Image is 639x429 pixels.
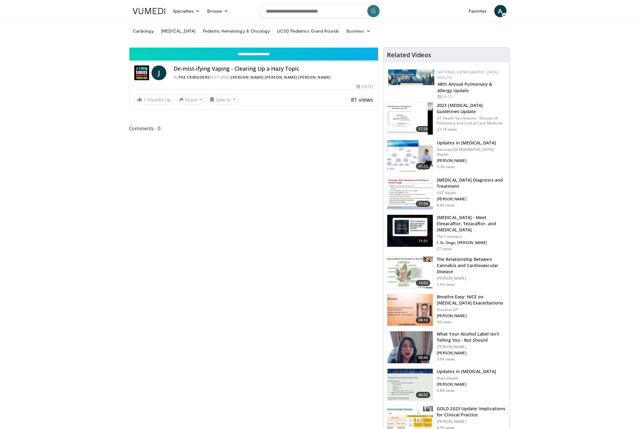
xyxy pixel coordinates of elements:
div: [DATE] [437,94,505,100]
span: 81 views [351,96,373,103]
p: Practical GP [437,307,506,312]
span: 47:15 [416,163,431,169]
span: 31:54 [416,201,431,207]
a: Favorites [465,5,491,17]
div: By FEATURING , , [174,75,373,80]
a: 14:53 The Relationship Between Cannabis and Cardiovascular Disease [PERSON_NAME] 5.6K views [387,256,506,289]
h3: [MEDICAL_DATA] - Meet Elexacaftor, Tezacaftor, and [MEDICAL_DATA] [437,214,506,233]
a: [PERSON_NAME] [265,75,297,80]
h4: Related Videos [387,51,431,59]
a: Specialties [169,5,204,17]
p: 4.8K views [437,388,455,393]
p: Duke Health [437,376,496,381]
img: b70a3f39-4b52-4eaa-b21b-60f6091b501e.150x105_q85_crop-smart_upscale.jpg [387,215,433,247]
p: USF Health [437,191,506,195]
div: [DATE] [357,84,373,89]
a: J [152,65,166,80]
a: 48th Annual Pulmonary & Allergy Update [437,81,492,93]
h3: Updates in [MEDICAL_DATA] [437,140,506,146]
p: UT Health San Antonio - Division of Pulmonary and Critical Care Medicine [437,116,506,126]
h3: What Your Alcohol Label Isn’t Telling You - But Should [437,331,506,343]
span: 14:53 [416,280,431,286]
a: 1 Thumbs Up [134,95,174,104]
p: 23.1K views [437,127,457,132]
h3: GOLD 2023 Update: Implications for Clinical Practice [437,406,506,418]
input: Search topics, interventions [258,4,381,18]
a: 47:15 Updates in [MEDICAL_DATA] National [DEMOGRAPHIC_DATA] Health [PERSON_NAME] 9.3K views [387,140,506,172]
a: 71:51 [MEDICAL_DATA] - Meet Elexacaftor, Tezacaftor, and [MEDICAL_DATA] The Cribsiders I. St. Ong... [387,214,506,251]
img: b90f5d12-84c1-472e-b843-5cad6c7ef911.jpg.150x105_q85_autocrop_double_scale_upscale_version-0.2.jpg [388,69,434,85]
span: 71:51 [416,238,431,244]
a: 46:52 Updates in [MEDICAL_DATA] Duke Health [PERSON_NAME] 4.8K views [387,368,506,401]
a: Cardiology [129,25,158,37]
p: 3.9K views [437,357,455,362]
img: b9ad6384-161e-4b9f-954e-a0d9f6dfbf7f.150x105_q85_crop-smart_upscale.jpg [387,257,433,289]
a: 17:28 2023 [MEDICAL_DATA] Guidelines Update UT Health San Antonio - Division of Pulmonary and Cri... [387,102,506,135]
p: 27 views [437,246,452,251]
a: [MEDICAL_DATA] [157,25,199,37]
p: 8.8K views [437,203,455,208]
a: Browse [203,5,232,17]
p: National [DEMOGRAPHIC_DATA] Health [437,147,506,157]
span: 1 [143,97,146,103]
img: VuMedi Logo [133,8,165,14]
p: The Cribsiders [437,234,506,239]
p: [PERSON_NAME] [437,276,506,281]
p: 9.3K views [437,164,455,169]
p: [PERSON_NAME] [437,344,506,349]
img: f1afee27-a73a-4397-a8ce-49c9e0951984.150x105_q85_crop-smart_upscale.jpg [387,140,433,172]
p: 34 views [437,320,452,325]
img: 37e91d14-f894-4a20-8b0a-f6b191dbadc8.150x105_q85_crop-smart_upscale.jpg [387,369,433,401]
p: [PERSON_NAME] [437,158,506,163]
p: [PERSON_NAME] [437,419,506,424]
h3: Updates in [MEDICAL_DATA] [437,368,496,375]
p: [PERSON_NAME] [437,351,506,356]
p: I. St. Onge, [PERSON_NAME] [437,240,506,245]
span: 17:28 [416,126,431,132]
img: The Cribsiders [134,65,149,80]
p: [PERSON_NAME] [437,382,496,387]
a: 31:54 [MEDICAL_DATA] Diagnosis and Treatment USF Health [PERSON_NAME] 8.8K views [387,177,506,210]
a: 08:10 Breathe Easy: NICE on [MEDICAL_DATA] Exacerbations Practical GP [PERSON_NAME] 34 views [387,294,506,326]
span: 08:44 [416,355,431,361]
p: [PERSON_NAME] [437,197,506,202]
a: The Cribsiders [178,75,210,80]
a: National [DEMOGRAPHIC_DATA] Health [437,69,499,80]
img: 912d4c0c-18df-4adc-aa60-24f51820003e.150x105_q85_crop-smart_upscale.jpg [387,177,433,209]
button: Save to [207,95,238,104]
a: 08:44 What Your Alcohol Label Isn’t Telling You - But Should [PERSON_NAME] [PERSON_NAME] 3.9K views [387,331,506,364]
span: 46:52 [416,392,431,398]
h3: Breathe Easy: NICE on [MEDICAL_DATA] Exacerbations [437,294,506,306]
a: Pediatric Hematology & Oncology [199,25,273,37]
button: Share [176,95,205,104]
img: 09bfd019-53f6-42aa-b76c-a75434d8b29a.150x105_q85_crop-smart_upscale.jpg [387,331,433,363]
a: A [494,5,507,17]
h3: 2023 [MEDICAL_DATA] Guidelines Update [437,102,506,115]
p: 5.6K views [437,282,455,287]
span: Comments 0 [129,124,379,132]
p: [PERSON_NAME] [437,313,506,318]
h4: De-mist-ifying Vaping - Clearing Up a Hazy Topic [174,65,373,72]
img: a041dd99-0cab-49d2-bdbf-e6148207b122.150x105_q85_crop-smart_upscale.jpg [387,294,433,326]
span: 08:10 [416,317,431,323]
a: [PERSON_NAME] [298,75,331,80]
img: 9f1c6381-f4d0-4cde-93c4-540832e5bbaf.150x105_q85_crop-smart_upscale.jpg [387,103,433,135]
h3: The Relationship Between Cannabis and Cardiovascular Disease [437,256,506,275]
a: Business [343,25,374,37]
a: [PERSON_NAME] [231,75,264,80]
a: UCSD Pediatrics Grand Rounds [273,25,343,37]
h3: [MEDICAL_DATA] Diagnosis and Treatment [437,177,506,189]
